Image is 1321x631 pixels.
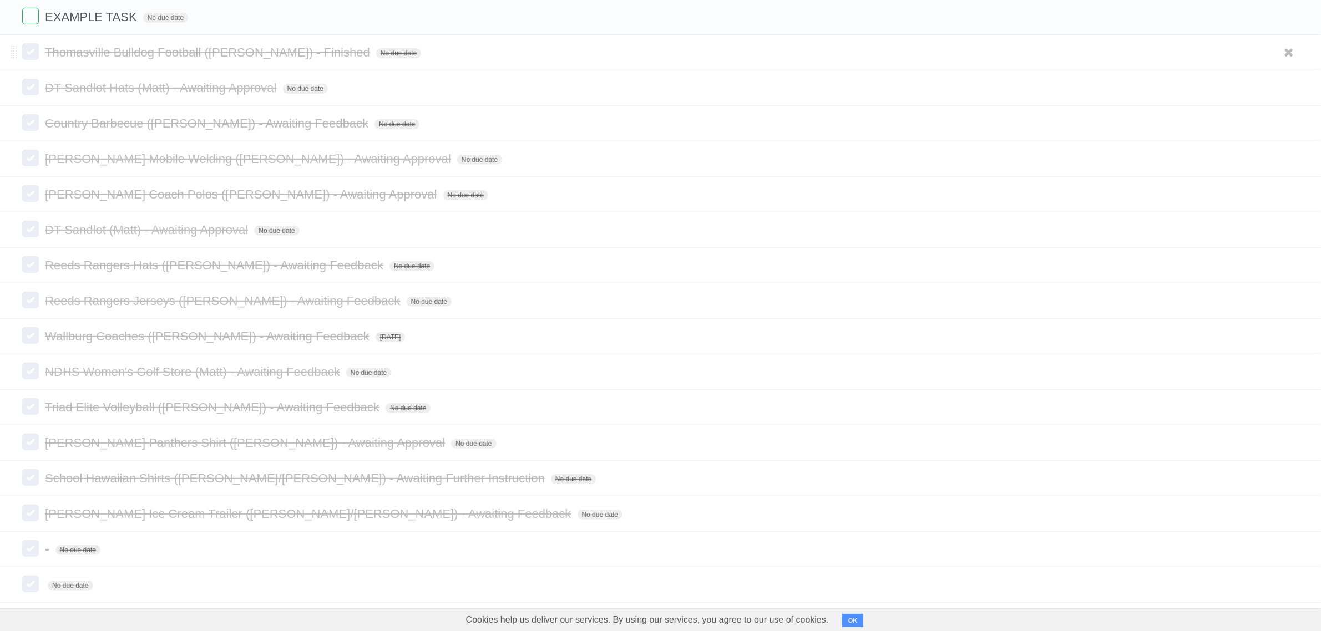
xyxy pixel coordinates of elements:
[45,116,371,130] span: Country Barbecue ([PERSON_NAME]) - Awaiting Feedback
[22,8,39,24] label: Done
[22,79,39,95] label: Done
[22,221,39,237] label: Done
[45,436,448,450] span: [PERSON_NAME] Panthers Shirt ([PERSON_NAME]) - Awaiting Approval
[48,581,93,591] span: No due date
[22,43,39,60] label: Done
[22,256,39,273] label: Done
[55,545,100,555] span: No due date
[45,45,373,59] span: Thomasville Bulldog Football ([PERSON_NAME]) - Finished
[22,540,39,557] label: Done
[45,152,454,166] span: [PERSON_NAME] Mobile Welding ([PERSON_NAME]) - Awaiting Approval
[45,294,403,308] span: Reeds Rangers Jerseys ([PERSON_NAME]) - Awaiting Feedback
[22,114,39,131] label: Done
[45,187,439,201] span: [PERSON_NAME] Coach Polos ([PERSON_NAME]) - Awaiting Approval
[22,363,39,379] label: Done
[283,84,328,94] span: No due date
[45,542,52,556] span: -
[22,327,39,344] label: Done
[22,185,39,202] label: Done
[578,510,622,520] span: No due date
[22,292,39,308] label: Done
[386,403,431,413] span: No due date
[45,365,343,379] span: NDHS Women's Golf Store (Matt) - Awaiting Feedback
[45,81,279,95] span: DT Sandlot Hats (Matt) - Awaiting Approval
[842,614,864,627] button: OK
[457,155,502,165] span: No due date
[376,332,406,342] span: [DATE]
[22,576,39,592] label: Done
[551,474,596,484] span: No due date
[407,297,452,307] span: No due date
[455,609,840,631] span: Cookies help us deliver our services. By using our services, you agree to our use of cookies.
[22,505,39,521] label: Done
[143,13,188,23] span: No due date
[22,150,39,166] label: Done
[45,329,372,343] span: Wallburg Coaches ([PERSON_NAME]) - Awaiting Feedback
[45,258,386,272] span: Reeds Rangers Hats ([PERSON_NAME]) - Awaiting Feedback
[45,400,382,414] span: Triad Elite Volleyball ([PERSON_NAME]) - Awaiting Feedback
[45,507,574,521] span: [PERSON_NAME] Ice Cream Trailer ([PERSON_NAME]/[PERSON_NAME]) - Awaiting Feedback
[389,261,434,271] span: No due date
[45,223,251,237] span: DT Sandlot (Matt) - Awaiting Approval
[451,439,496,449] span: No due date
[443,190,488,200] span: No due date
[254,226,299,236] span: No due date
[45,10,139,24] span: EXAMPLE TASK
[376,48,421,58] span: No due date
[22,398,39,415] label: Done
[45,471,548,485] span: School Hawaiian Shirts ([PERSON_NAME]/[PERSON_NAME]) - Awaiting Further Instruction
[374,119,419,129] span: No due date
[22,434,39,450] label: Done
[22,469,39,486] label: Done
[346,368,391,378] span: No due date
